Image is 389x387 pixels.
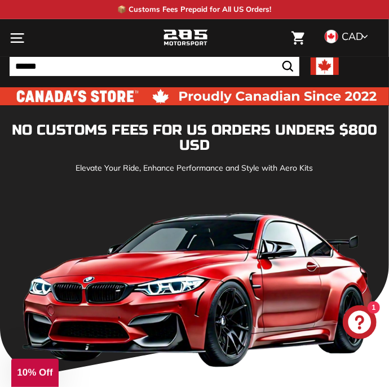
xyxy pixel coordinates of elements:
a: Cart [286,22,310,54]
span: 10% Off [17,367,52,378]
inbox-online-store-chat: Shopify online store chat [339,305,380,342]
span: CAD [342,30,363,43]
input: Search [10,57,299,76]
h1: NO CUSTOMS FEES FOR US ORDERS UNDERS $800 USD [10,123,379,154]
p: 📦 Customs Fees Prepaid for All US Orders! [118,4,272,15]
p: Elevate Your Ride, Enhance Performance and Style with Aero Kits [10,162,379,174]
img: Logo_285_Motorsport_areodynamics_components [163,28,208,47]
div: 10% Off [11,359,59,387]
